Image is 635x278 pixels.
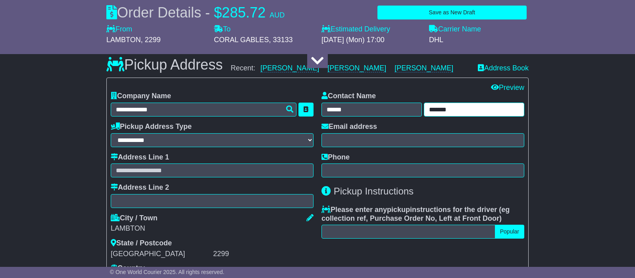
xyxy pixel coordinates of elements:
label: Phone [321,153,350,162]
label: State / Postcode [111,239,172,248]
label: Estimated Delivery [321,25,421,34]
a: [PERSON_NAME] [327,64,386,72]
span: CORAL GABLES [214,36,269,44]
label: Address Line 2 [111,183,169,192]
label: Country [111,264,145,273]
span: $ [214,4,222,21]
label: Company Name [111,92,171,101]
span: eg collection ref, Purchase Order No, Left at Front Door [321,206,510,222]
label: To [214,25,231,34]
span: Pickup Instructions [334,186,414,196]
div: [DATE] (Mon) 17:00 [321,36,421,45]
span: , 33133 [269,36,292,44]
a: [PERSON_NAME] [260,64,319,72]
a: Preview [491,84,524,91]
label: Pickup Address Type [111,122,192,131]
span: 285.72 [222,4,266,21]
span: pickup [387,206,410,214]
div: DHL [429,36,529,45]
label: From [106,25,132,34]
div: LAMBTON [111,224,314,233]
button: Popular [495,225,524,239]
label: Contact Name [321,92,376,101]
label: Address Line 1 [111,153,169,162]
a: [PERSON_NAME] [394,64,453,72]
div: 2299 [213,250,314,259]
span: AUD [269,11,285,19]
div: Order Details - [106,4,285,21]
span: © One World Courier 2025. All rights reserved. [110,269,225,275]
a: Address Book [478,64,529,73]
button: Save as New Draft [377,6,527,19]
span: LAMBTON [106,36,141,44]
h3: Pickup Address [106,57,223,73]
label: Please enter any instructions for the driver ( ) [321,206,524,223]
label: City / Town [111,214,158,223]
label: Email address [321,122,377,131]
div: [GEOGRAPHIC_DATA] [111,250,211,259]
label: Carrier Name [429,25,481,34]
div: Recent: [231,64,470,73]
span: , 2299 [141,36,161,44]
